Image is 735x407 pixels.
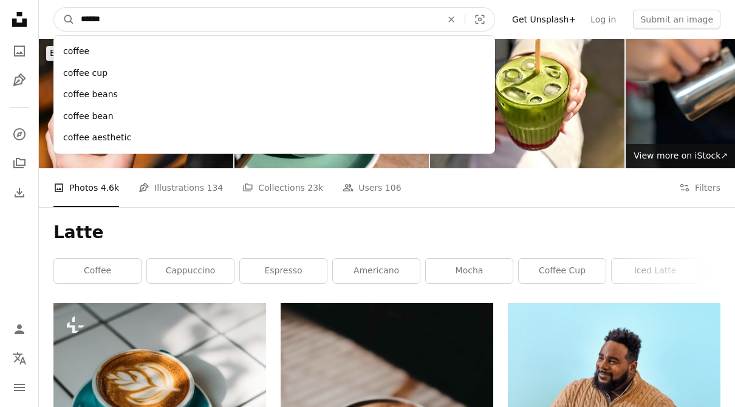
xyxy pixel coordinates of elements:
[138,168,223,207] a: Illustrations 134
[53,41,495,63] div: coffee
[430,39,624,168] img: Woman holding a refreshing iced matcha latte with a straw
[634,151,728,160] span: View more on iStock ↗
[53,222,720,244] h1: Latte
[343,168,401,207] a: Users 106
[50,48,200,58] span: Browse premium images on iStock |
[39,39,291,68] a: Browse premium images on iStock|20% off at iStock↗
[7,68,32,92] a: Illustrations
[7,317,32,341] a: Log in / Sign up
[612,259,699,283] a: iced latte
[633,10,720,29] button: Submit an image
[7,39,32,63] a: Photos
[53,63,495,84] div: coffee cup
[240,259,327,283] a: espresso
[7,7,32,34] a: Home — Unsplash
[147,259,234,283] a: cappuccino
[438,8,465,31] button: Clear
[53,7,495,32] form: Find visuals sitewide
[426,259,513,283] a: mocha
[53,127,495,149] div: coffee aesthetic
[626,144,735,168] a: View more on iStock↗
[46,46,284,61] div: 20% off at iStock ↗
[207,181,224,194] span: 134
[465,8,494,31] button: Visual search
[7,346,32,371] button: Language
[519,259,606,283] a: coffee cup
[54,8,75,31] button: Search Unsplash
[333,259,420,283] a: americano
[7,375,32,400] button: Menu
[7,151,32,176] a: Collections
[54,259,141,283] a: coffee
[583,10,623,29] a: Log in
[242,168,323,207] a: Collections 23k
[7,180,32,205] a: Download History
[307,181,323,194] span: 23k
[53,106,495,128] div: coffee bean
[385,181,402,194] span: 106
[679,168,720,207] button: Filters
[505,10,583,29] a: Get Unsplash+
[53,84,495,106] div: coffee beans
[39,39,233,168] img: Barista make coffee cup latte art
[7,122,32,146] a: Explore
